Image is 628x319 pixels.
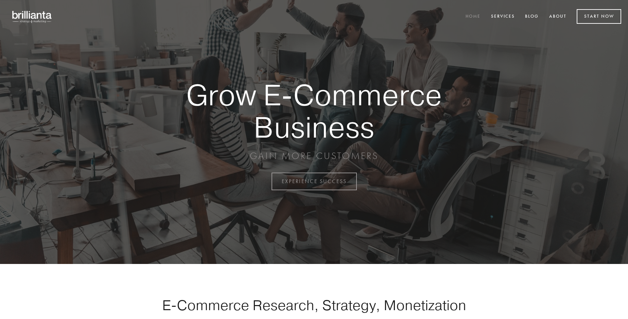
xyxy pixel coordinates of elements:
h1: E-Commerce Research, Strategy, Monetization [141,297,487,314]
p: GAIN MORE CUSTOMERS [162,150,466,162]
a: Blog [521,11,543,22]
strong: Grow E-Commerce Business [162,79,466,143]
a: About [545,11,571,22]
img: brillianta - research, strategy, marketing [7,7,58,26]
a: Home [461,11,485,22]
a: EXPERIENCE SUCCESS [272,173,357,190]
a: Start Now [577,9,621,24]
a: Services [487,11,519,22]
